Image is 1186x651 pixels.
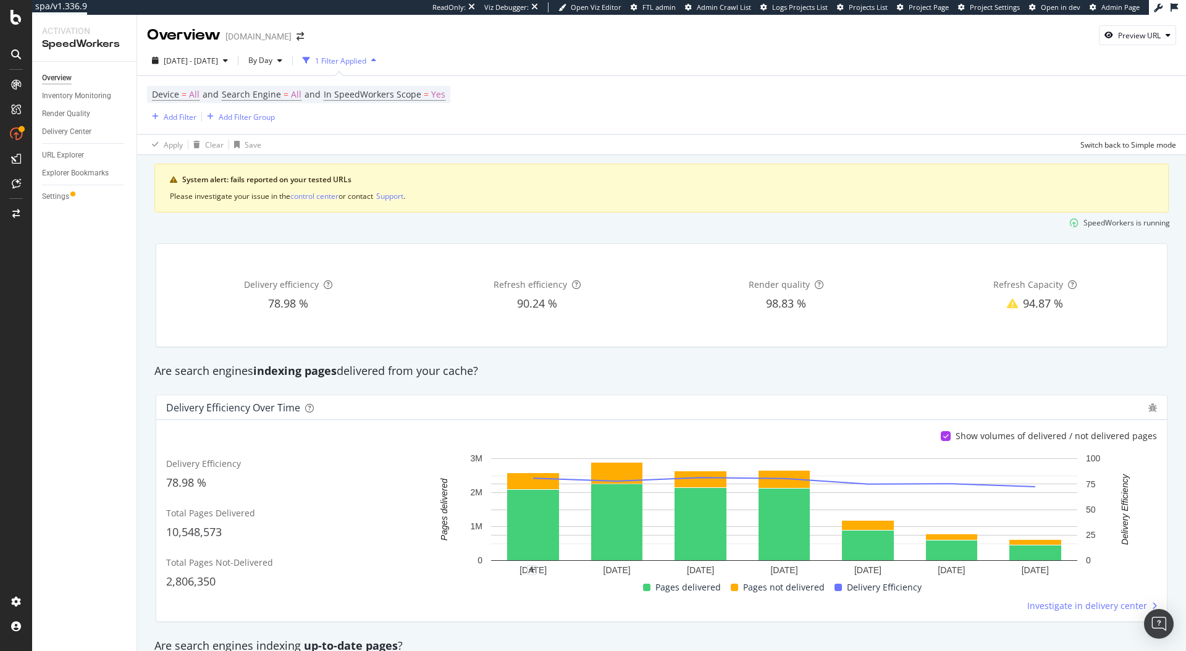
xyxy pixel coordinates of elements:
[154,164,1169,212] div: warning banner
[268,296,308,311] span: 78.98 %
[1099,25,1176,45] button: Preview URL
[245,140,261,150] div: Save
[431,86,445,103] span: Yes
[760,2,828,12] a: Logs Projects List
[1101,2,1140,12] span: Admin Page
[152,88,179,100] span: Device
[188,135,224,154] button: Clear
[897,2,949,12] a: Project Page
[1144,609,1174,639] div: Open Intercom Messenger
[296,32,304,41] div: arrow-right-arrow-left
[164,56,218,66] span: [DATE] - [DATE]
[376,191,403,201] div: Support
[147,135,183,154] button: Apply
[471,454,482,464] text: 3M
[687,566,714,576] text: [DATE]
[182,174,1153,185] div: System alert: fails reported on your tested URLs
[631,2,676,12] a: FTL admin
[854,566,881,576] text: [DATE]
[766,296,806,311] span: 98.83 %
[772,2,828,12] span: Logs Projects List
[203,88,219,100] span: and
[42,167,109,180] div: Explorer Bookmarks
[42,90,128,103] a: Inventory Monitoring
[432,2,466,12] div: ReadOnly:
[42,90,111,103] div: Inventory Monitoring
[42,107,90,120] div: Render Quality
[219,112,275,122] div: Add Filter Group
[166,401,300,414] div: Delivery Efficiency over time
[42,125,91,138] div: Delivery Center
[222,88,281,100] span: Search Engine
[229,135,261,154] button: Save
[439,478,449,541] text: Pages delivered
[42,25,127,37] div: Activation
[376,190,403,202] button: Support
[1086,454,1101,464] text: 100
[1118,30,1161,41] div: Preview URL
[290,190,339,202] button: control center
[290,191,339,201] div: control center
[253,363,337,378] strong: indexing pages
[42,190,69,203] div: Settings
[519,566,547,576] text: [DATE]
[1027,600,1157,612] a: Investigate in delivery center
[484,2,529,12] div: Viz Debugger:
[849,2,888,12] span: Projects List
[1080,140,1176,150] div: Switch back to Simple mode
[494,279,567,290] span: Refresh efficiency
[166,574,216,589] span: 2,806,350
[1148,403,1157,412] div: bug
[243,55,272,65] span: By Day
[42,72,72,85] div: Overview
[418,452,1150,580] svg: A chart.
[42,107,128,120] a: Render Quality
[166,524,222,539] span: 10,548,573
[291,86,301,103] span: All
[970,2,1020,12] span: Project Settings
[1086,479,1096,489] text: 75
[471,488,482,498] text: 2M
[147,25,221,46] div: Overview
[284,88,288,100] span: =
[938,566,965,576] text: [DATE]
[164,140,183,150] div: Apply
[642,2,676,12] span: FTL admin
[324,88,421,100] span: In SpeedWorkers Scope
[42,190,128,203] a: Settings
[477,556,482,566] text: 0
[1083,217,1170,228] div: SpeedWorkers is running
[147,109,196,124] button: Add Filter
[1023,296,1063,311] span: 94.87 %
[164,112,196,122] div: Add Filter
[42,149,128,162] a: URL Explorer
[471,522,482,532] text: 1M
[42,72,128,85] a: Overview
[909,2,949,12] span: Project Page
[993,279,1063,290] span: Refresh Capacity
[147,51,233,70] button: [DATE] - [DATE]
[837,2,888,12] a: Projects List
[170,190,1153,202] div: Please investigate your issue in the or contact .
[770,566,797,576] text: [DATE]
[685,2,751,12] a: Admin Crawl List
[298,51,381,70] button: 1 Filter Applied
[956,430,1157,442] div: Show volumes of delivered / not delivered pages
[1086,556,1091,566] text: 0
[166,556,273,568] span: Total Pages Not-Delivered
[558,2,621,12] a: Open Viz Editor
[225,30,292,43] div: [DOMAIN_NAME]
[305,88,321,100] span: and
[42,167,128,180] a: Explorer Bookmarks
[205,140,224,150] div: Clear
[604,566,631,576] text: [DATE]
[148,363,1175,379] div: Are search engines delivered from your cache?
[202,109,275,124] button: Add Filter Group
[571,2,621,12] span: Open Viz Editor
[1029,2,1080,12] a: Open in dev
[847,580,922,595] span: Delivery Efficiency
[958,2,1020,12] a: Project Settings
[244,279,319,290] span: Delivery efficiency
[743,580,825,595] span: Pages not delivered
